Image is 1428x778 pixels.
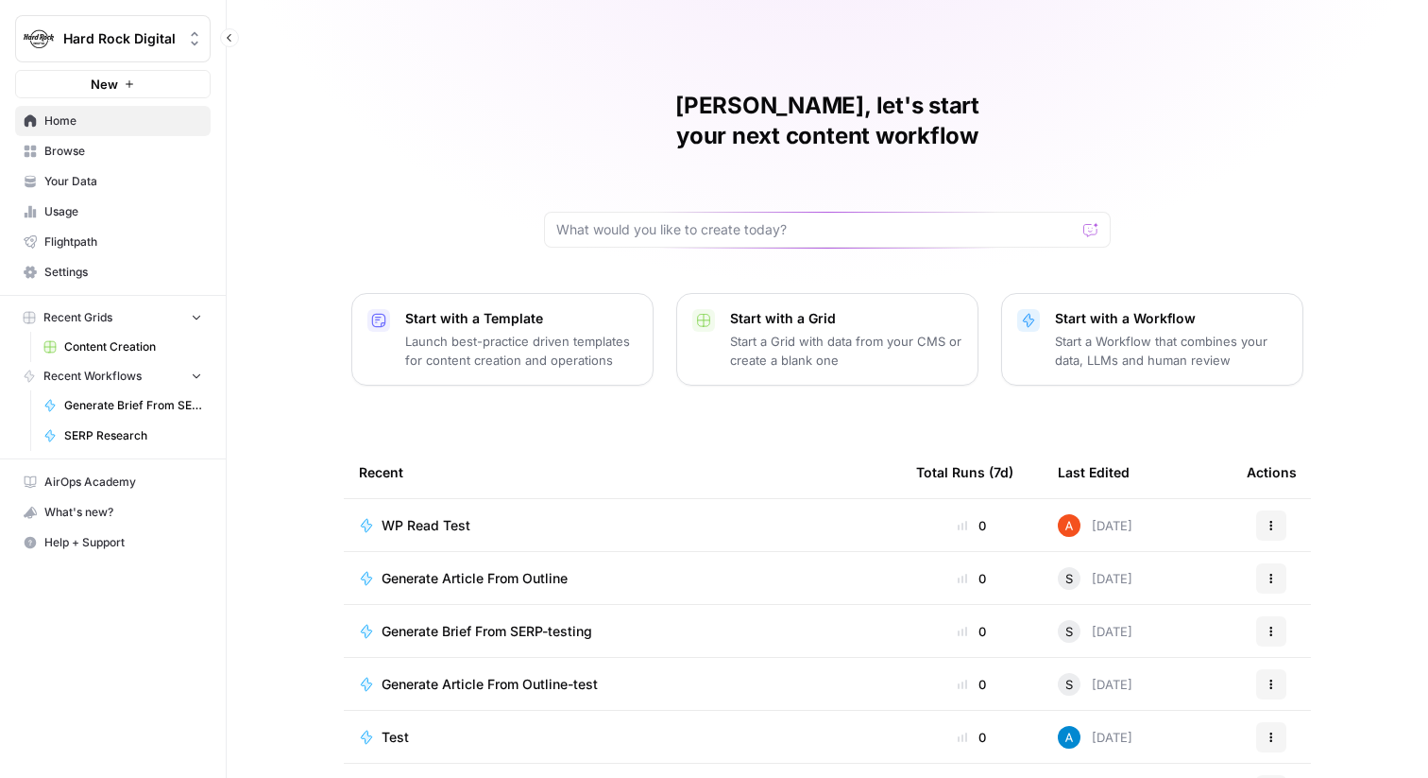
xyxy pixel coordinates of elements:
[1001,293,1303,386] button: Start with a WorkflowStart a Workflow that combines your data, LLMs and human review
[43,309,112,326] span: Recent Grids
[15,257,211,287] a: Settings
[556,220,1076,239] input: What would you like to create today?
[15,106,211,136] a: Home
[44,173,202,190] span: Your Data
[15,15,211,62] button: Workspace: Hard Rock Digital
[359,675,886,694] a: Generate Article From Outline-test
[15,527,211,558] button: Help + Support
[351,293,654,386] button: Start with a TemplateLaunch best-practice driven templates for content creation and operations
[16,498,210,527] div: What's new?
[359,446,886,498] div: Recent
[1058,726,1080,749] img: o3cqybgnmipr355j8nz4zpq1mc6x
[1055,309,1287,328] p: Start with a Workflow
[730,332,962,370] p: Start a Grid with data from your CMS or create a blank one
[15,136,211,166] a: Browse
[1065,675,1073,694] span: S
[916,622,1028,641] div: 0
[43,368,142,385] span: Recent Workflows
[35,332,211,362] a: Content Creation
[359,728,886,747] a: Test
[63,29,178,48] span: Hard Rock Digital
[405,309,637,328] p: Start with a Template
[64,427,202,444] span: SERP Research
[64,397,202,414] span: Generate Brief From SERP
[676,293,978,386] button: Start with a GridStart a Grid with data from your CMS or create a blank one
[44,112,202,130] span: Home
[359,569,886,588] a: Generate Article From Outline
[916,675,1028,694] div: 0
[916,569,1028,588] div: 0
[405,332,637,370] p: Launch best-practice driven templates for content creation and operations
[1058,620,1132,643] div: [DATE]
[359,516,886,535] a: WP Read Test
[1065,569,1073,588] span: S
[64,338,202,355] span: Content Creation
[44,143,202,160] span: Browse
[382,569,568,588] span: Generate Article From Outline
[44,534,202,551] span: Help + Support
[15,467,211,497] a: AirOps Academy
[91,75,118,94] span: New
[1058,673,1132,696] div: [DATE]
[35,390,211,421] a: Generate Brief From SERP
[1247,446,1297,498] div: Actions
[1058,514,1132,537] div: [DATE]
[1058,726,1132,749] div: [DATE]
[35,421,211,451] a: SERP Research
[15,227,211,257] a: Flightpath
[44,264,202,281] span: Settings
[916,516,1028,535] div: 0
[1058,514,1080,537] img: cje7zb9ux0f2nqyv5qqgv3u0jxek
[15,197,211,227] a: Usage
[15,166,211,197] a: Your Data
[44,233,202,251] span: Flightpath
[916,728,1028,747] div: 0
[382,728,409,747] span: Test
[15,362,211,390] button: Recent Workflows
[359,622,886,641] a: Generate Brief From SERP-testing
[730,309,962,328] p: Start with a Grid
[44,203,202,220] span: Usage
[15,497,211,527] button: What's new?
[382,675,598,694] span: Generate Article From Outline-test
[1058,446,1130,498] div: Last Edited
[382,622,592,641] span: Generate Brief From SERP-testing
[44,474,202,491] span: AirOps Academy
[1065,622,1073,641] span: S
[916,446,1013,498] div: Total Runs (7d)
[544,91,1111,151] h1: [PERSON_NAME], let's start your next content workflow
[15,303,211,332] button: Recent Grids
[22,22,56,56] img: Hard Rock Digital Logo
[1055,332,1287,370] p: Start a Workflow that combines your data, LLMs and human review
[382,516,470,535] span: WP Read Test
[15,70,211,98] button: New
[1058,567,1132,590] div: [DATE]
